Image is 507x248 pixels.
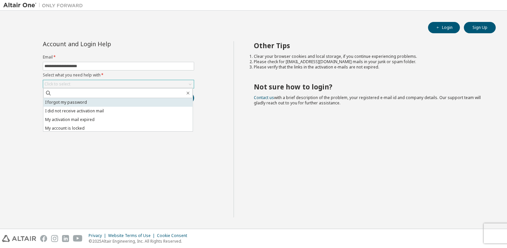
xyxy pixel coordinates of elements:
button: Login [428,22,460,33]
img: facebook.svg [40,235,47,242]
img: instagram.svg [51,235,58,242]
li: Please verify that the links in the activation e-mails are not expired. [254,64,484,70]
div: Account and Login Help [43,41,164,47]
img: youtube.svg [73,235,83,242]
li: I forgot my password [43,98,193,107]
img: linkedin.svg [62,235,69,242]
li: Please check for [EMAIL_ADDRESS][DOMAIN_NAME] mails in your junk or spam folder. [254,59,484,64]
h2: Not sure how to login? [254,82,484,91]
img: Altair One [3,2,86,9]
div: Click to select [43,80,194,88]
div: Click to select [44,81,70,87]
li: Clear your browser cookies and local storage, if you continue experiencing problems. [254,54,484,59]
div: Cookie Consent [157,233,191,238]
label: Email [43,55,194,60]
span: with a brief description of the problem, your registered e-mail id and company details. Our suppo... [254,95,481,106]
h2: Other Tips [254,41,484,50]
label: Select what you need help with [43,72,194,78]
div: Website Terms of Use [108,233,157,238]
div: Privacy [89,233,108,238]
img: altair_logo.svg [2,235,36,242]
p: © 2025 Altair Engineering, Inc. All Rights Reserved. [89,238,191,244]
button: Sign Up [464,22,496,33]
a: Contact us [254,95,274,100]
